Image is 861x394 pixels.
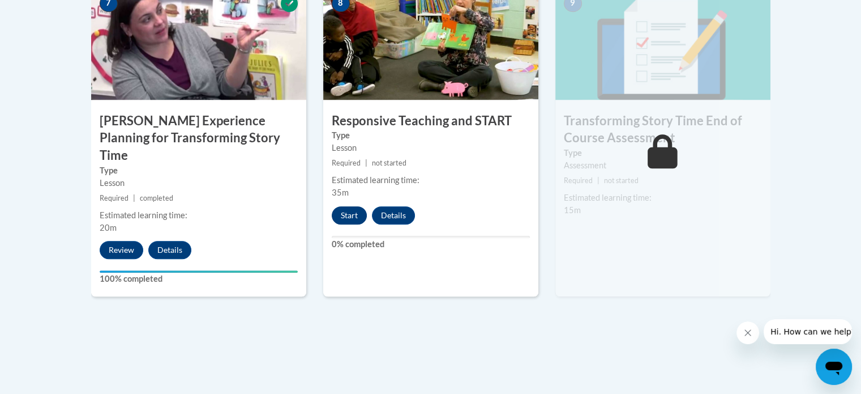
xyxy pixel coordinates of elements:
[100,270,298,273] div: Your progress
[564,205,581,215] span: 15m
[140,194,173,202] span: completed
[564,192,762,204] div: Estimated learning time:
[555,112,770,147] h3: Transforming Story Time End of Course Assessment
[764,319,852,344] iframe: Message from company
[7,8,92,17] span: Hi. How can we help?
[372,206,415,224] button: Details
[564,176,593,185] span: Required
[148,241,191,259] button: Details
[323,112,538,130] h3: Responsive Teaching and START
[372,159,406,167] span: not started
[365,159,367,167] span: |
[100,209,298,222] div: Estimated learning time:
[564,159,762,172] div: Assessment
[100,223,117,232] span: 20m
[597,176,599,185] span: |
[332,129,530,142] label: Type
[332,159,361,167] span: Required
[564,147,762,159] label: Type
[133,194,135,202] span: |
[332,174,530,187] div: Estimated learning time:
[332,142,530,154] div: Lesson
[100,273,298,285] label: 100% completed
[604,176,639,185] span: not started
[100,177,298,189] div: Lesson
[332,238,530,251] label: 0% completed
[816,349,852,385] iframe: Button to launch messaging window
[91,112,306,164] h3: [PERSON_NAME] Experience Planning for Transforming Story Time
[100,194,128,202] span: Required
[736,321,759,344] iframe: Close message
[332,188,349,197] span: 35m
[100,164,298,177] label: Type
[100,241,143,259] button: Review
[332,206,367,224] button: Start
